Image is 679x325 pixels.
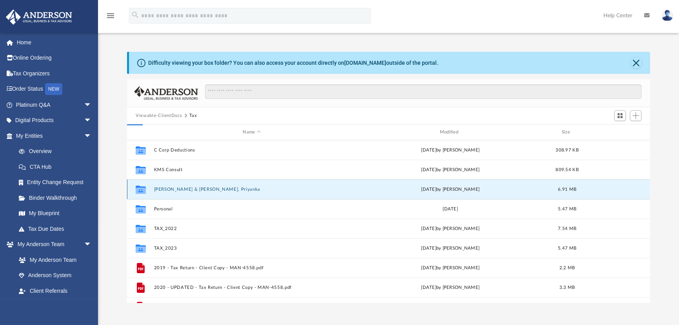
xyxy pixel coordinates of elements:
a: menu [106,15,115,20]
div: [DATE] by [PERSON_NAME] [353,225,548,232]
button: Switch to Grid View [614,110,626,121]
a: Online Ordering [5,50,103,66]
i: search [131,11,140,19]
div: id [131,129,150,136]
a: Client Referrals [11,283,100,299]
span: arrow_drop_down [84,97,100,113]
span: 7.54 MB [558,226,576,231]
div: NEW [45,83,62,95]
button: Personal [154,206,349,212]
div: [DATE] by [PERSON_NAME] [353,245,548,252]
span: arrow_drop_down [84,113,100,129]
div: [DATE] by [PERSON_NAME] [353,265,548,272]
span: 809.54 KB [556,168,578,172]
span: [DATE] [421,187,436,192]
div: [DATE] by [PERSON_NAME] [353,147,548,154]
a: CTA Hub [11,159,103,175]
button: TAX_2023 [154,246,349,251]
a: My Anderson Teamarrow_drop_down [5,237,100,252]
a: Tax Due Dates [11,221,103,237]
img: User Pic [661,10,673,21]
div: id [586,129,641,136]
a: Order StatusNEW [5,81,103,97]
a: My Anderson Team [11,252,96,268]
div: grid [127,140,650,303]
div: Name [154,129,349,136]
button: [PERSON_NAME] & [PERSON_NAME], Priyanka [154,187,349,192]
a: Platinum Q&Aarrow_drop_down [5,97,103,113]
a: Tax Organizers [5,66,103,81]
button: C Corp Deductions [154,148,349,153]
button: KMS Consult [154,167,349,172]
a: Binder Walkthrough [11,190,103,206]
button: Tax [189,112,197,119]
a: My Blueprint [11,206,100,221]
div: [DATE] [353,206,548,213]
div: Modified [352,129,548,136]
span: arrow_drop_down [84,237,100,253]
button: 2020 - UPDATED - Tax Return - Client Copy - MAN-4558.pdf [154,285,349,290]
a: My Entitiesarrow_drop_down [5,128,103,144]
span: 5.47 MB [558,246,576,250]
span: 308.97 KB [556,148,578,152]
button: TAX_2022 [154,226,349,231]
a: Overview [11,144,103,159]
span: 6.91 MB [558,187,576,192]
i: menu [106,11,115,20]
button: Viewable-ClientDocs [136,112,182,119]
a: Digital Productsarrow_drop_down [5,113,103,128]
div: Difficulty viewing your box folder? You can also access your account directly on outside of the p... [148,59,438,67]
button: Add [630,110,642,121]
div: by [PERSON_NAME] [353,186,548,193]
a: Anderson System [11,268,100,283]
img: Anderson Advisors Platinum Portal [4,9,74,25]
button: 2019 - Tax Return - Client Copy - MAN-4558.pdf [154,265,349,270]
button: Close [631,57,642,68]
input: Search files and folders [205,84,641,99]
div: [DATE] by [PERSON_NAME] [353,166,548,173]
span: 3.3 MB [559,285,575,290]
div: [DATE] by [PERSON_NAME] [353,284,548,291]
span: 5.47 MB [558,207,576,211]
div: Size [552,129,583,136]
a: My Documentsarrow_drop_down [5,299,100,314]
a: Home [5,35,103,50]
a: Entity Change Request [11,175,103,190]
span: arrow_drop_down [84,299,100,315]
span: 2.2 MB [559,266,575,270]
a: [DOMAIN_NAME] [344,60,386,66]
span: arrow_drop_down [84,128,100,144]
